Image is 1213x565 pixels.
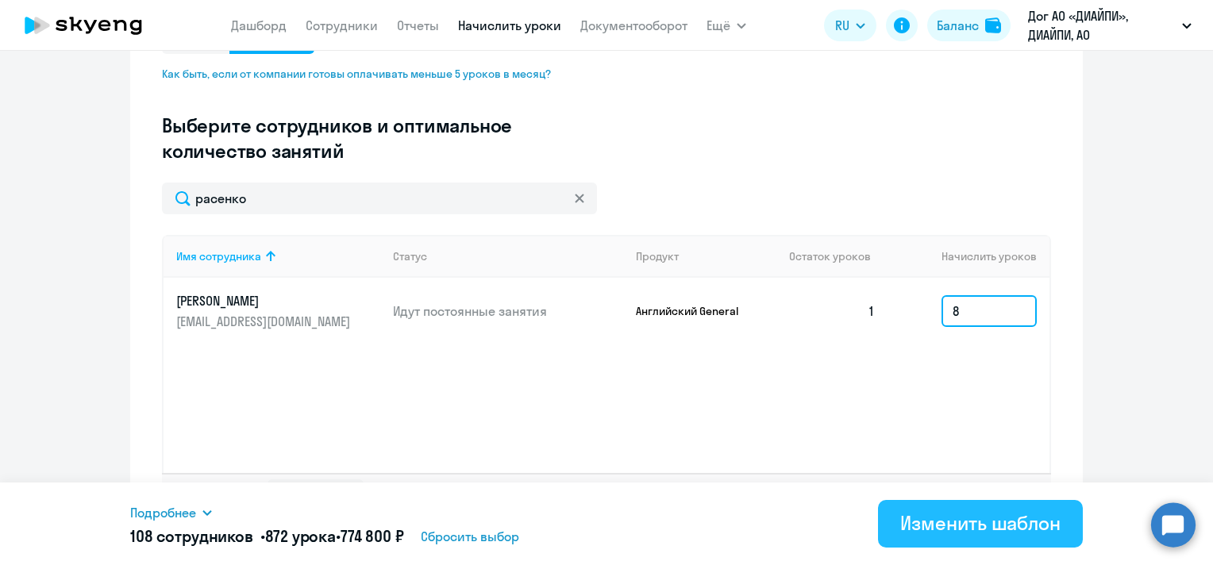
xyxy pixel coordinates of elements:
[393,302,623,320] p: Идут постоянные занятия
[789,249,871,263] span: Остаток уроков
[789,249,888,263] div: Остаток уроков
[707,10,746,41] button: Ещё
[636,249,679,263] div: Продукт
[421,527,519,546] span: Сбросить выбор
[130,503,196,522] span: Подробнее
[176,249,261,263] div: Имя сотрудника
[176,249,380,263] div: Имя сотрудника
[176,292,354,309] p: [PERSON_NAME]
[1028,6,1176,44] p: Дог АО «ДИАЙПИ», ДИАЙПИ, АО
[636,249,777,263] div: Продукт
[776,278,888,344] td: 1
[130,525,403,548] h5: 108 сотрудников • •
[580,17,687,33] a: Документооборот
[888,235,1049,278] th: Начислить уроков
[985,17,1001,33] img: balance
[937,16,979,35] div: Баланс
[265,526,336,546] span: 872 урока
[636,304,755,318] p: Английский General
[835,16,849,35] span: RU
[927,10,1011,41] button: Балансbalance
[176,292,380,330] a: [PERSON_NAME][EMAIL_ADDRESS][DOMAIN_NAME]
[458,17,561,33] a: Начислить уроки
[393,249,427,263] div: Статус
[231,17,287,33] a: Дашборд
[341,526,404,546] span: 774 800 ₽
[900,510,1061,536] div: Изменить шаблон
[162,67,564,81] span: Как быть, если от компании готовы оплачивать меньше 5 уроков в месяц?
[1020,6,1200,44] button: Дог АО «ДИАЙПИ», ДИАЙПИ, АО
[176,313,354,330] p: [EMAIL_ADDRESS][DOMAIN_NAME]
[162,183,597,214] input: Поиск по имени, email, продукту или статусу
[824,10,876,41] button: RU
[306,17,378,33] a: Сотрудники
[878,500,1083,548] button: Изменить шаблон
[393,249,623,263] div: Статус
[162,113,564,163] h3: Выберите сотрудников и оптимальное количество занятий
[707,16,730,35] span: Ещё
[397,17,439,33] a: Отчеты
